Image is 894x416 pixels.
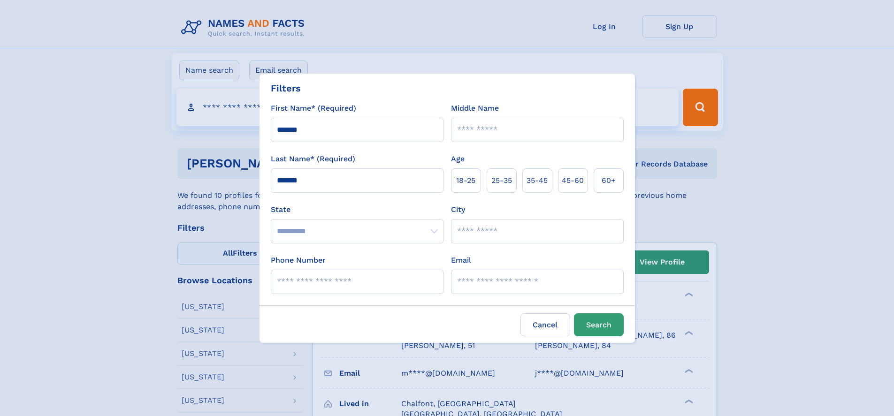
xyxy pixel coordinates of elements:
[271,204,443,215] label: State
[271,153,355,165] label: Last Name* (Required)
[451,153,465,165] label: Age
[527,175,548,186] span: 35‑45
[491,175,512,186] span: 25‑35
[271,103,356,114] label: First Name* (Required)
[451,255,471,266] label: Email
[271,81,301,95] div: Filters
[562,175,584,186] span: 45‑60
[520,313,570,336] label: Cancel
[451,204,465,215] label: City
[456,175,475,186] span: 18‑25
[451,103,499,114] label: Middle Name
[574,313,624,336] button: Search
[602,175,616,186] span: 60+
[271,255,326,266] label: Phone Number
